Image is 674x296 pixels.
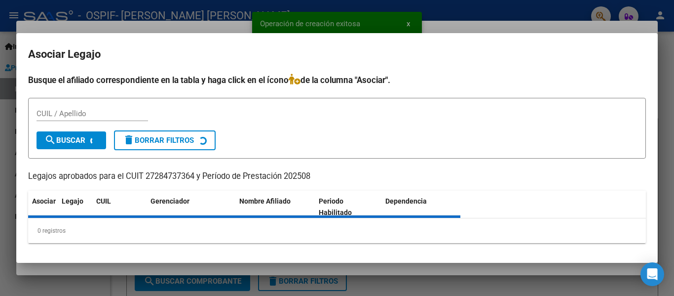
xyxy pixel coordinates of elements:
h4: Busque el afiliado correspondiente en la tabla y haga click en el ícono de la columna "Asociar". [28,74,646,86]
span: CUIL [96,197,111,205]
span: Legajo [62,197,83,205]
button: Borrar Filtros [114,130,216,150]
span: Asociar [32,197,56,205]
datatable-header-cell: Gerenciador [147,191,235,223]
div: 0 registros [28,218,646,243]
datatable-header-cell: CUIL [92,191,147,223]
button: Buscar [37,131,106,149]
div: Open Intercom Messenger [640,262,664,286]
mat-icon: search [44,134,56,146]
span: Nombre Afiliado [239,197,291,205]
span: Periodo Habilitado [319,197,352,216]
h2: Asociar Legajo [28,45,646,64]
datatable-header-cell: Asociar [28,191,58,223]
span: Dependencia [385,197,427,205]
span: Gerenciador [150,197,189,205]
span: Buscar [44,136,85,145]
datatable-header-cell: Dependencia [381,191,461,223]
datatable-header-cell: Periodo Habilitado [315,191,381,223]
span: Borrar Filtros [123,136,194,145]
mat-icon: delete [123,134,135,146]
datatable-header-cell: Legajo [58,191,92,223]
datatable-header-cell: Nombre Afiliado [235,191,315,223]
p: Legajos aprobados para el CUIT 27284737364 y Período de Prestación 202508 [28,170,646,183]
